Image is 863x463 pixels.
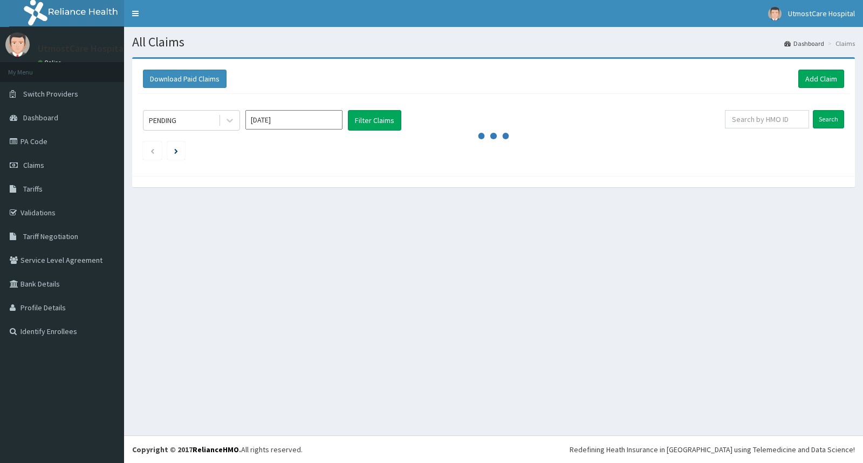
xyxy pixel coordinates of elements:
input: Search by HMO ID [725,110,810,128]
span: Claims [23,160,44,170]
a: Online [38,59,64,66]
svg: audio-loading [477,120,510,152]
span: Dashboard [23,113,58,122]
a: Previous page [150,146,155,155]
input: Search [813,110,844,128]
input: Select Month and Year [245,110,343,130]
img: User Image [5,32,30,57]
h1: All Claims [132,35,855,49]
strong: Copyright © 2017 . [132,445,241,454]
img: User Image [768,7,782,21]
li: Claims [825,39,855,48]
p: UtmostCare Hospital [38,44,126,53]
a: RelianceHMO [193,445,239,454]
a: Next page [174,146,178,155]
footer: All rights reserved. [124,435,863,463]
a: Add Claim [798,70,844,88]
button: Download Paid Claims [143,70,227,88]
span: Tariffs [23,184,43,194]
div: PENDING [149,115,176,126]
span: Tariff Negotiation [23,231,78,241]
span: Switch Providers [23,89,78,99]
button: Filter Claims [348,110,401,131]
a: Dashboard [784,39,824,48]
span: UtmostCare Hospital [788,9,855,18]
div: Redefining Heath Insurance in [GEOGRAPHIC_DATA] using Telemedicine and Data Science! [570,444,855,455]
